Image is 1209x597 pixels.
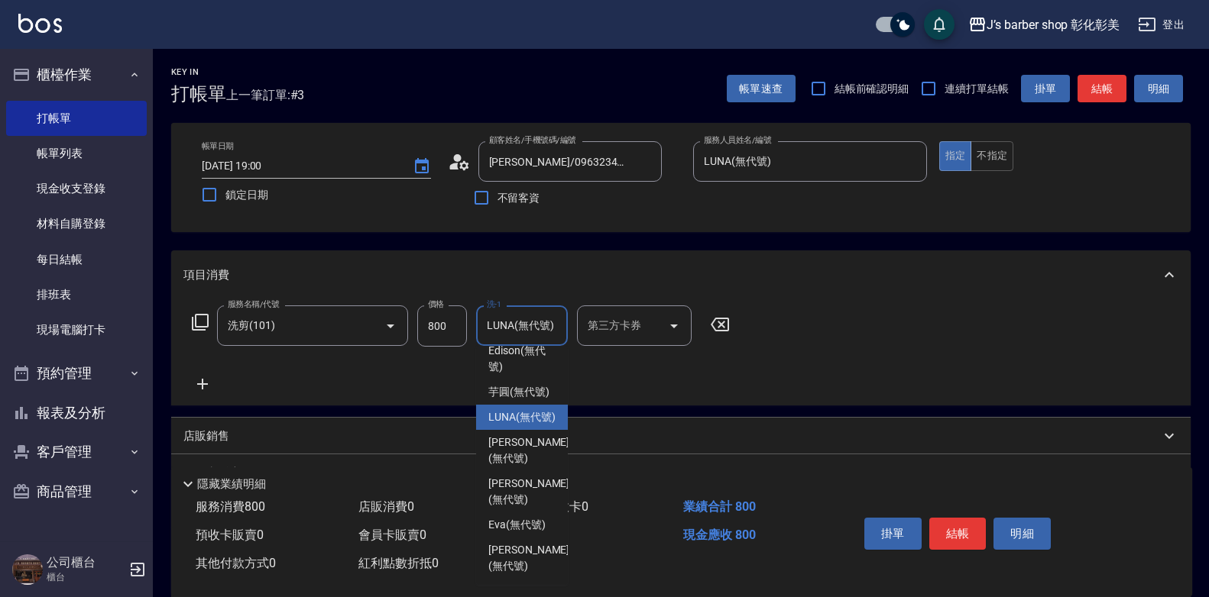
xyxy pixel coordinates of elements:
button: 報表及分析 [6,393,147,433]
span: [PERSON_NAME] (無代號) [488,434,569,466]
span: [PERSON_NAME] (無代號) [488,542,569,574]
p: 預收卡販賣 [183,465,241,481]
a: 每日結帳 [6,242,147,277]
button: 櫃檯作業 [6,55,147,95]
span: 業績合計 800 [683,499,756,514]
button: 明細 [993,518,1051,550]
button: J’s barber shop 彰化彰美 [962,9,1126,40]
a: 現場電腦打卡 [6,312,147,347]
span: 會員卡販賣 0 [358,528,426,542]
label: 帳單日期 [202,140,234,152]
div: 預收卡販賣 [171,454,1191,491]
button: 結帳 [929,518,987,550]
span: 不留客資 [498,190,540,206]
span: 上一筆訂單:#3 [226,86,305,105]
button: 商品管理 [6,472,147,511]
span: [PERSON_NAME] (無代號) [488,476,569,508]
label: 價格 [428,298,444,310]
span: 店販消費 0 [358,499,414,514]
button: 預約管理 [6,353,147,393]
label: 服務人員姓名/編號 [704,134,771,146]
p: 店販銷售 [183,428,229,444]
span: Eva (無代號) [488,517,546,533]
button: 客戶管理 [6,432,147,472]
button: 登出 [1132,11,1191,39]
span: 其他付款方式 0 [196,556,276,570]
button: 不指定 [971,141,1013,171]
div: 店販銷售 [171,418,1191,454]
button: Choose date, selected date is 2025-09-16 [404,148,440,185]
p: 櫃台 [47,570,125,584]
button: 指定 [939,141,972,171]
button: Open [662,314,686,338]
span: 連續打單結帳 [945,81,1009,97]
a: 排班表 [6,277,147,312]
h5: 公司櫃台 [47,555,125,570]
span: 結帳前確認明細 [835,81,909,97]
img: Person [12,554,43,585]
button: 結帳 [1078,75,1126,103]
span: LUNA (無代號) [488,409,556,425]
label: 服務名稱/代號 [228,298,279,310]
label: 洗-1 [487,298,501,310]
div: J’s barber shop 彰化彰美 [987,15,1120,34]
button: 掛單 [1021,75,1070,103]
button: 明細 [1134,75,1183,103]
span: 紅利點數折抵 0 [358,556,439,570]
span: Edison (無代號) [488,343,556,375]
span: 鎖定日期 [225,187,268,203]
a: 打帳單 [6,101,147,136]
span: 現金應收 800 [683,528,756,542]
button: 掛單 [864,518,922,550]
a: 材料自購登錄 [6,206,147,241]
button: Open [378,314,403,338]
div: 項目消費 [171,250,1191,299]
span: 預收卡販賣 0 [196,528,264,542]
a: 帳單列表 [6,136,147,171]
h2: Key In [171,67,226,77]
span: 芋圓 (無代號) [488,384,549,400]
h3: 打帳單 [171,83,226,105]
button: save [924,9,955,40]
p: 項目消費 [183,267,229,283]
span: 服務消費 800 [196,499,265,514]
label: 顧客姓名/手機號碼/編號 [489,134,576,146]
input: YYYY/MM/DD hh:mm [202,153,397,179]
button: 帳單速查 [727,75,796,103]
p: 隱藏業績明細 [197,476,266,492]
a: 現金收支登錄 [6,171,147,206]
img: Logo [18,14,62,33]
